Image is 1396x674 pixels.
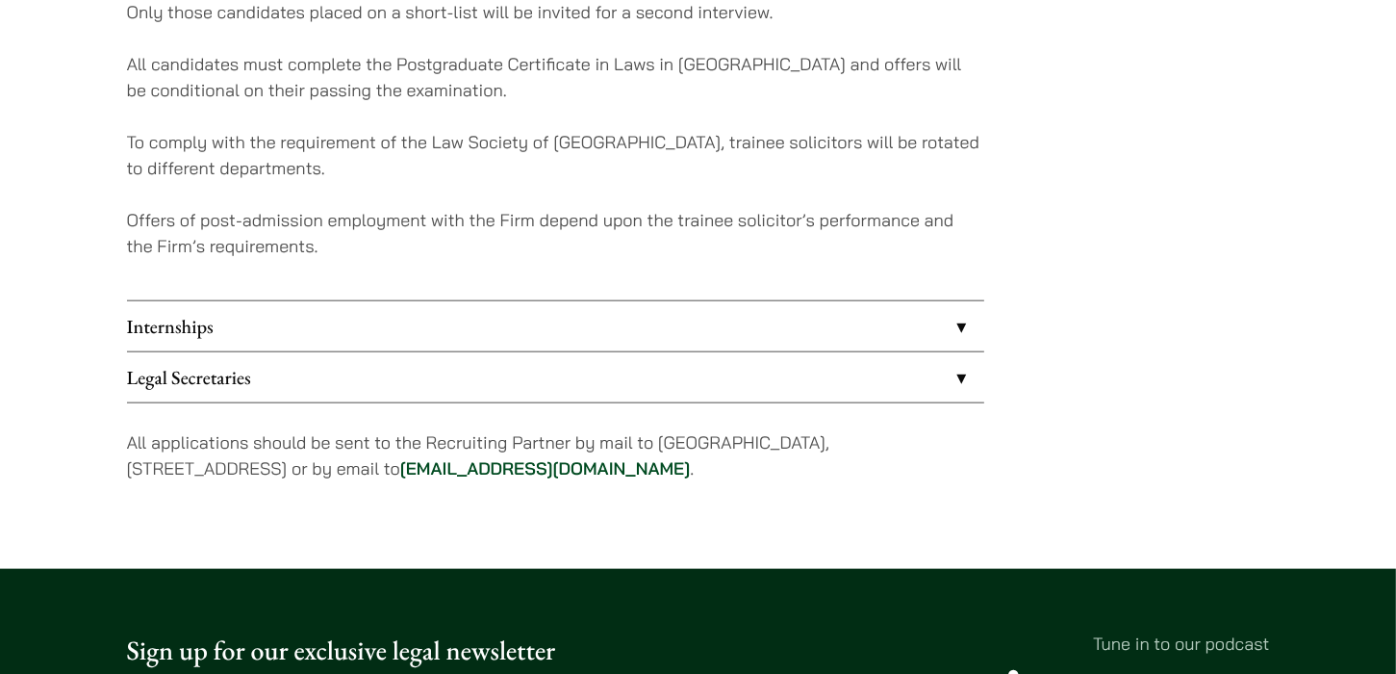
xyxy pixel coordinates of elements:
p: All candidates must complete the Postgraduate Certificate in Laws in [GEOGRAPHIC_DATA] and offers... [127,51,984,103]
a: [EMAIL_ADDRESS][DOMAIN_NAME] [400,457,691,480]
p: To comply with the requirement of the Law Society of [GEOGRAPHIC_DATA], trainee solicitors will b... [127,129,984,181]
a: Internships [127,301,984,351]
p: Sign up for our exclusive legal newsletter [127,631,683,671]
p: Tune in to our podcast [714,631,1270,657]
a: Legal Secretaries [127,352,984,402]
p: Offers of post-admission employment with the Firm depend upon the trainee solicitor’s performance... [127,207,984,259]
p: All applications should be sent to the Recruiting Partner by mail to [GEOGRAPHIC_DATA], [STREET_A... [127,429,984,481]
